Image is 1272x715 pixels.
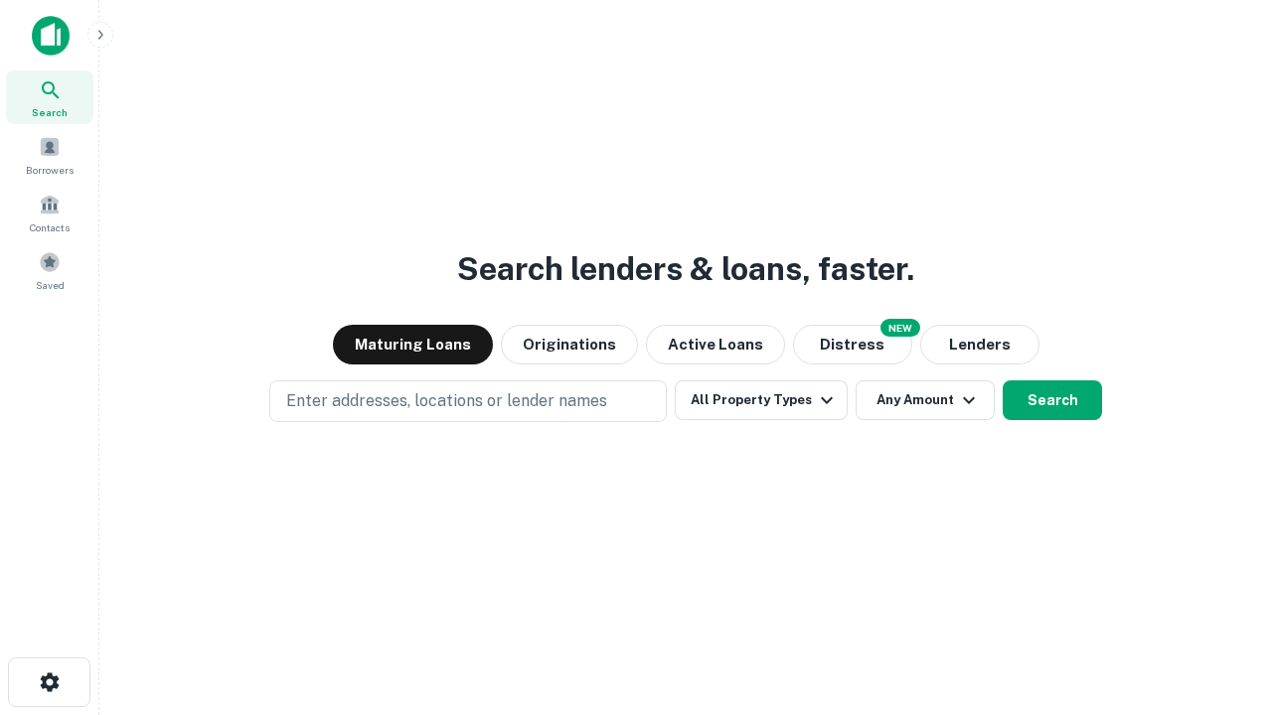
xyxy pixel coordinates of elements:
[793,325,912,364] button: Search distressed loans with lien and other non-mortgage details.
[457,245,914,293] h3: Search lenders & loans, faster.
[646,325,785,364] button: Active Loans
[675,380,848,420] button: All Property Types
[26,162,74,178] span: Borrowers
[6,128,93,182] a: Borrowers
[286,389,607,413] p: Enter addresses, locations or lender names
[30,219,70,235] span: Contacts
[6,243,93,297] a: Saved
[1173,556,1272,651] iframe: Chat Widget
[6,186,93,239] a: Contacts
[501,325,638,364] button: Originations
[1003,380,1102,420] button: Search
[32,16,70,56] img: capitalize-icon.png
[6,71,93,124] a: Search
[920,325,1039,364] button: Lenders
[36,277,65,293] span: Saved
[856,380,995,420] button: Any Amount
[880,319,920,337] div: NEW
[32,104,68,120] span: Search
[333,325,493,364] button: Maturing Loans
[269,380,667,422] button: Enter addresses, locations or lender names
